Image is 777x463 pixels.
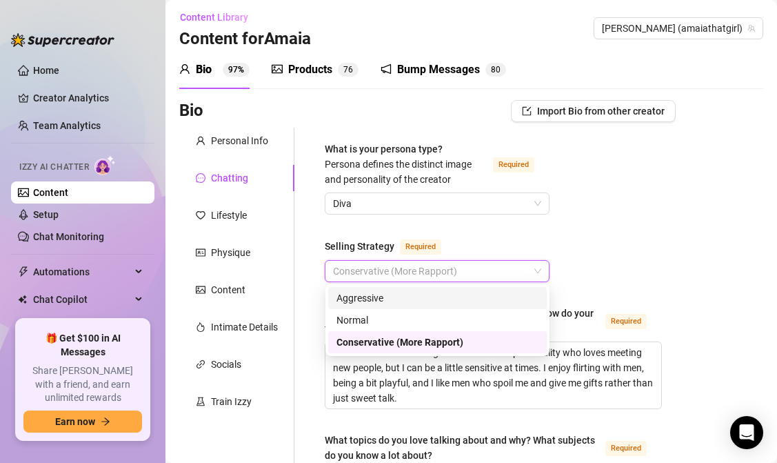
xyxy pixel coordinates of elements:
span: Required [493,157,534,173]
div: Aggressive [336,290,538,306]
span: import [522,106,532,116]
div: What topics do you love talking about and why? What subjects do you know a lot about? [325,433,600,463]
h3: Content for Amaia [179,28,311,50]
span: Conservative (More Rapport) [333,261,541,282]
span: user [196,136,205,146]
span: team [747,24,756,32]
div: Products [288,61,332,78]
span: Share [PERSON_NAME] with a friend, and earn unlimited rewards [23,364,142,405]
span: 8 [491,65,496,75]
a: Setup [33,209,59,220]
a: Team Analytics [33,120,101,131]
img: Chat Copilot [18,295,27,304]
textarea: How would you describe your online personality? How do your fans see you or the type of persona y... [325,342,661,408]
div: Conservative (More Rapport) [336,335,538,350]
div: Lifestyle [211,208,247,223]
span: What is your persona type? [325,144,472,185]
span: Chat Copilot [33,288,131,311]
span: Content Library [180,12,248,23]
span: fire [196,322,205,332]
span: Earn now [55,416,95,427]
a: Content [33,187,68,198]
img: AI Chatter [94,155,116,175]
img: logo-BBDzfeDw.svg [11,33,114,47]
span: message [196,173,205,183]
h3: Bio [179,100,203,122]
span: arrow-right [101,417,110,426]
span: Required [400,239,441,255]
span: heart [196,210,205,220]
button: Content Library [179,6,259,28]
div: Intimate Details [211,319,278,335]
a: Home [33,65,59,76]
span: Automations [33,261,131,283]
span: 7 [343,65,348,75]
div: Aggressive [328,287,547,309]
span: link [196,359,205,369]
span: experiment [196,397,205,406]
span: Diva [333,193,541,214]
span: notification [381,63,392,75]
span: idcard [196,248,205,257]
div: Personal Info [211,133,268,148]
div: Chatting [211,170,248,186]
div: Physique [211,245,250,260]
span: picture [196,285,205,295]
div: Content [211,282,245,297]
span: Required [605,314,647,329]
span: user [179,63,190,75]
div: Normal [328,309,547,331]
button: Earn nowarrow-right [23,411,142,433]
div: Socials [211,357,241,372]
span: 🎁 Get $100 in AI Messages [23,332,142,359]
span: Persona defines the distinct image and personality of the creator [325,159,472,185]
label: What topics do you love talking about and why? What subjects do you know a lot about? [325,433,662,463]
span: Import Bio from other creator [537,106,665,117]
span: thunderbolt [18,266,29,277]
div: Bump Messages [397,61,480,78]
div: Open Intercom Messenger [730,416,763,449]
span: Izzy AI Chatter [19,161,89,174]
sup: 97% [223,63,250,77]
span: 6 [348,65,353,75]
span: Amaia (amaiathatgirl) [602,18,755,39]
span: picture [272,63,283,75]
a: Chat Monitoring [33,231,104,242]
div: Selling Strategy [325,239,394,254]
div: Bio [196,61,212,78]
sup: 76 [338,63,359,77]
a: Creator Analytics [33,87,143,109]
div: Normal [336,313,538,328]
div: Conservative (More Rapport) [328,331,547,353]
span: 0 [496,65,501,75]
span: Required [605,441,647,456]
sup: 80 [485,63,506,77]
div: Train Izzy [211,394,252,409]
label: Selling Strategy [325,238,456,255]
button: Import Bio from other creator [511,100,676,122]
label: How would you describe your online personality? How do your fans see you or the type of persona y... [325,306,662,336]
div: How would you describe your online personality? How do your fans see you or the type of persona y... [325,306,600,336]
